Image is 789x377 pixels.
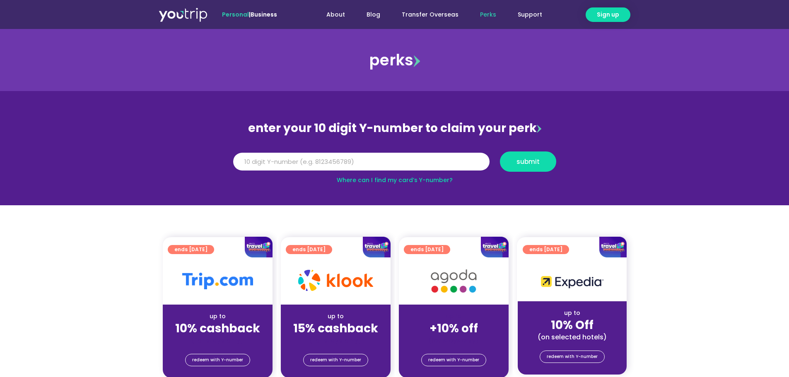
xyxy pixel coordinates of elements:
a: Sign up [586,7,630,22]
button: submit [500,151,556,172]
a: Where can I find my card’s Y-number? [337,176,453,184]
a: redeem with Y-number [421,354,486,366]
a: About [316,7,356,22]
div: (for stays only) [287,336,384,345]
span: Personal [222,10,249,19]
a: redeem with Y-number [540,351,605,363]
div: (on selected hotels) [524,333,620,341]
span: up to [446,312,461,320]
a: Business [251,10,277,19]
div: (for stays only) [169,336,266,345]
div: up to [524,309,620,317]
div: enter your 10 digit Y-number to claim your perk [229,118,560,139]
strong: +10% off [429,320,478,336]
a: Perks [469,7,507,22]
span: redeem with Y-number [192,354,243,366]
strong: 10% Off [551,317,594,333]
strong: 10% cashback [175,320,260,336]
nav: Menu [299,7,553,22]
a: Blog [356,7,391,22]
form: Y Number [233,151,556,178]
div: (for stays only) [405,336,502,345]
a: Support [507,7,553,22]
div: up to [287,312,384,321]
input: 10 digit Y-number (e.g. 8123456789) [233,153,490,171]
span: submit [516,158,540,165]
span: redeem with Y-number [547,351,598,363]
span: redeem with Y-number [428,354,479,366]
a: Transfer Overseas [391,7,469,22]
span: | [222,10,277,19]
strong: 15% cashback [293,320,378,336]
a: redeem with Y-number [303,354,368,366]
span: Sign up [597,10,619,19]
span: redeem with Y-number [310,354,361,366]
a: redeem with Y-number [185,354,250,366]
div: up to [169,312,266,321]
